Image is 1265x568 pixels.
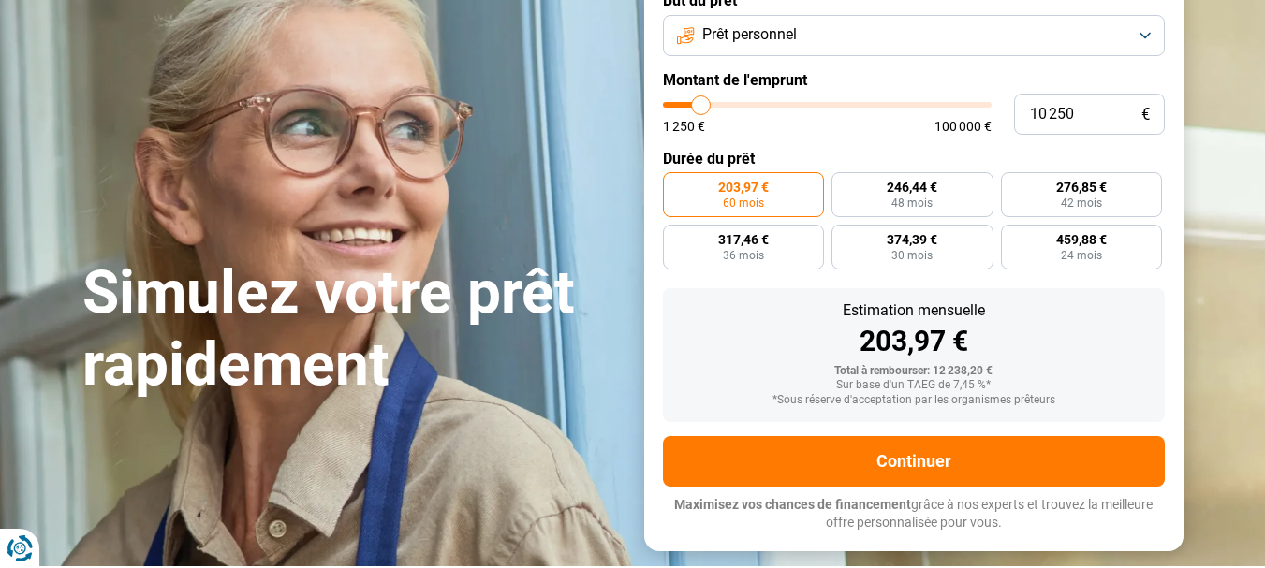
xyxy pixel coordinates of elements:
div: *Sous réserve d'acceptation par les organismes prêteurs [678,394,1150,407]
span: 374,39 € [887,233,937,246]
span: 1 250 € [663,120,705,133]
span: 42 mois [1061,197,1102,209]
span: 276,85 € [1056,181,1107,194]
span: 24 mois [1061,250,1102,261]
div: 203,97 € [678,328,1150,356]
label: Durée du prêt [663,150,1165,167]
span: 60 mois [723,197,764,209]
span: 48 mois [891,197,933,209]
span: 100 000 € [934,120,992,133]
label: Montant de l'emprunt [663,71,1165,89]
span: 459,88 € [1056,233,1107,246]
span: Maximisez vos chances de financement [674,497,911,512]
div: Total à rembourser: 12 238,20 € [678,365,1150,378]
p: grâce à nos experts et trouvez la meilleure offre personnalisée pour vous. [663,496,1165,532]
span: 36 mois [723,250,764,261]
span: 317,46 € [718,233,769,246]
button: Continuer [663,436,1165,487]
button: Prêt personnel [663,15,1165,56]
div: Estimation mensuelle [678,303,1150,318]
span: 30 mois [891,250,933,261]
span: 203,97 € [718,181,769,194]
h1: Simulez votre prêt rapidement [82,257,622,401]
div: Sur base d'un TAEG de 7,45 %* [678,379,1150,392]
span: € [1141,107,1150,123]
span: 246,44 € [887,181,937,194]
span: Prêt personnel [702,24,797,45]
